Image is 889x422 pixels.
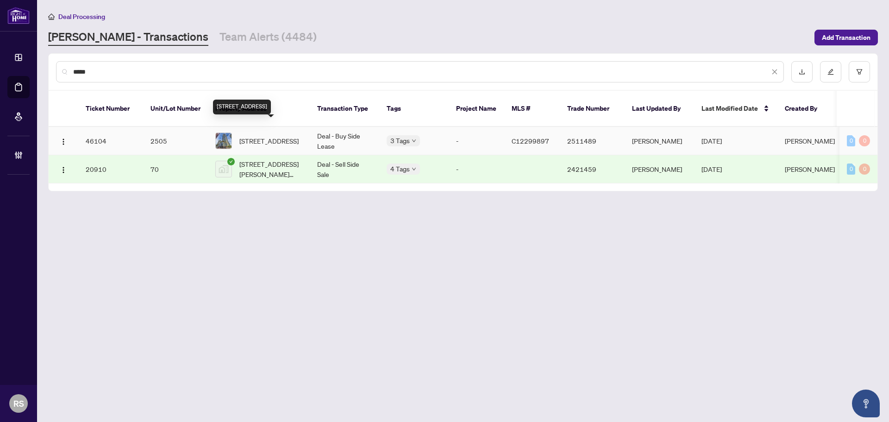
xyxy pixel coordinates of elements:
th: Trade Number [560,91,625,127]
th: Created By [777,91,833,127]
img: Logo [60,138,67,145]
th: Last Updated By [625,91,694,127]
span: Deal Processing [58,13,105,21]
div: 0 [847,164,855,175]
td: 46104 [78,127,143,155]
button: download [791,61,813,82]
img: thumbnail-img [216,161,232,177]
button: Add Transaction [814,30,878,45]
td: - [449,155,504,183]
a: [PERSON_NAME] - Transactions [48,29,208,46]
span: filter [856,69,863,75]
span: [PERSON_NAME] [785,137,835,145]
button: edit [820,61,841,82]
th: Last Modified Date [694,91,777,127]
th: Property Address [208,91,310,127]
td: 2421459 [560,155,625,183]
span: [PERSON_NAME] [785,165,835,173]
span: [DATE] [701,165,722,173]
button: Logo [56,162,71,176]
div: 0 [859,164,870,175]
th: Transaction Type [310,91,379,127]
th: Unit/Lot Number [143,91,208,127]
span: download [799,69,805,75]
span: Add Transaction [822,30,870,45]
span: down [412,167,416,171]
span: [DATE] [701,137,722,145]
span: 3 Tags [390,135,410,146]
button: Logo [56,133,71,148]
img: thumbnail-img [216,133,232,149]
span: close [771,69,778,75]
span: C12299897 [512,137,549,145]
img: logo [7,7,30,24]
td: 2511489 [560,127,625,155]
span: down [412,139,416,143]
td: 2505 [143,127,208,155]
span: 4 Tags [390,164,410,174]
td: [PERSON_NAME] [625,127,694,155]
button: filter [849,61,870,82]
th: Ticket Number [78,91,143,127]
td: - [449,127,504,155]
span: RS [13,397,24,410]
div: [STREET_ADDRESS] [213,100,271,114]
td: Deal - Sell Side Sale [310,155,379,183]
td: 70 [143,155,208,183]
th: Project Name [449,91,504,127]
span: Last Modified Date [701,103,758,113]
td: 20910 [78,155,143,183]
span: check-circle [227,158,235,165]
div: 0 [847,135,855,146]
div: 0 [859,135,870,146]
span: [STREET_ADDRESS][PERSON_NAME][PERSON_NAME] [239,159,302,179]
a: Team Alerts (4484) [219,29,317,46]
td: [PERSON_NAME] [625,155,694,183]
td: Deal - Buy Side Lease [310,127,379,155]
span: edit [827,69,834,75]
img: Logo [60,166,67,174]
span: [STREET_ADDRESS] [239,136,299,146]
span: home [48,13,55,20]
th: MLS # [504,91,560,127]
button: Open asap [852,390,880,417]
th: Tags [379,91,449,127]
